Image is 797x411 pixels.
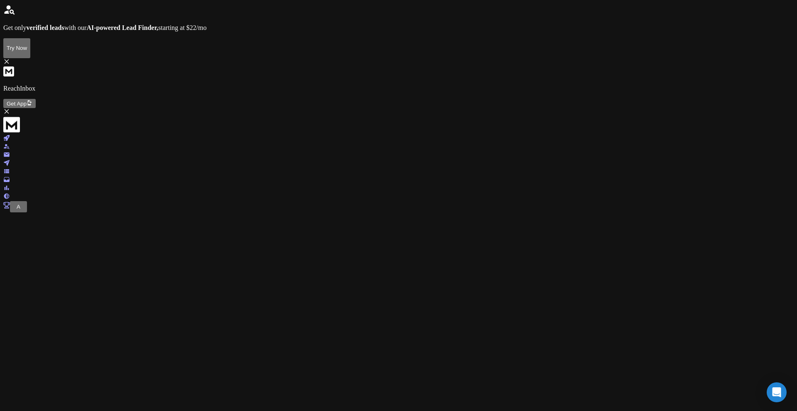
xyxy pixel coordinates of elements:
[17,204,20,210] span: A
[3,116,20,133] img: logo
[3,85,794,92] p: ReachInbox
[86,24,158,31] strong: AI-powered Lead Finder,
[767,382,787,402] div: Open Intercom Messenger
[3,99,36,108] button: Get App
[13,202,24,211] button: A
[3,38,30,58] button: Try Now
[27,24,64,31] strong: verified leads
[7,45,27,51] p: Try Now
[3,24,794,32] p: Get only with our starting at $22/mo
[10,201,27,212] button: A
